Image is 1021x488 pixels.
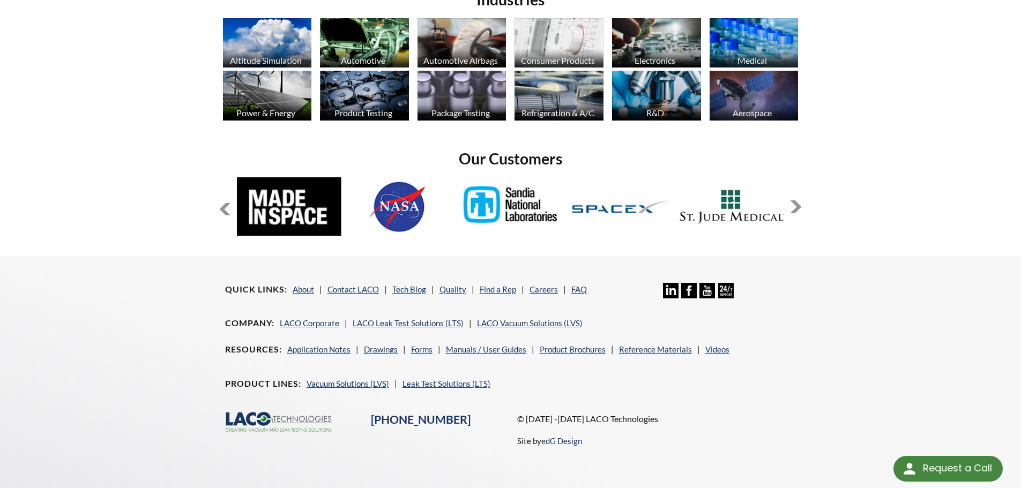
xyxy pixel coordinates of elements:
img: Artboard_1.jpg [710,71,799,121]
img: industry_Auto-Airbag_670x376.jpg [418,18,506,68]
a: Find a Rep [480,284,516,294]
a: LACO Leak Test Solutions (LTS) [353,318,464,328]
a: Medical [710,18,799,71]
a: Quality [439,284,466,294]
div: Medical [708,55,798,65]
div: Product Testing [318,108,408,118]
div: Package Testing [416,108,505,118]
p: © [DATE] -[DATE] LACO Technologies [517,412,796,426]
div: Power & Energy [221,108,311,118]
img: industry_Electronics_670x376.jpg [612,18,701,68]
div: Request a Call [923,456,992,481]
img: MadeInSpace.jpg [237,177,341,236]
img: SpaceX.jpg [569,177,674,236]
a: Package Testing [418,71,506,123]
img: industry_HVAC_670x376.jpg [515,71,603,121]
a: R&D [612,71,701,123]
img: industry_Power-2_670x376.jpg [223,71,312,121]
h4: Product Lines [225,378,301,389]
a: Automotive [320,18,409,71]
img: industry_ProductTesting_670x376.jpg [320,71,409,121]
a: Aerospace [710,71,799,123]
div: Electronics [610,55,700,65]
a: FAQ [571,284,587,294]
a: [PHONE_NUMBER] [371,412,471,426]
a: Consumer Products [515,18,603,71]
img: industry_Package_670x376.jpg [418,71,506,121]
a: Product Testing [320,71,409,123]
a: LACO Vacuum Solutions (LVS) [477,318,583,328]
p: Site by [517,434,582,447]
a: Tech Blog [392,284,426,294]
a: Product Brochures [540,344,606,354]
a: Drawings [364,344,398,354]
div: Altitude Simulation [221,55,311,65]
div: Aerospace [708,108,798,118]
a: Power & Energy [223,71,312,123]
img: 24/7 Support Icon [718,283,734,298]
a: Forms [411,344,433,354]
a: Manuals / User Guides [446,344,526,354]
h2: Our Customers [219,149,803,169]
a: edG Design [541,436,582,446]
img: round button [901,460,918,477]
div: Automotive [318,55,408,65]
div: Consumer Products [513,55,602,65]
a: LACO Corporate [280,318,339,328]
div: Refrigeration & A/C [513,108,602,118]
h4: Company [225,318,274,329]
div: Automotive Airbags [416,55,505,65]
a: Careers [530,284,558,294]
h4: Resources [225,344,282,355]
a: Videos [705,344,729,354]
a: Application Notes [287,344,351,354]
img: industry_Automotive_670x376.jpg [320,18,409,68]
a: Reference Materials [619,344,692,354]
a: Altitude Simulation [223,18,312,71]
a: Electronics [612,18,701,71]
img: Sandia-Natl-Labs.jpg [458,177,563,236]
img: NASA.jpg [347,177,452,236]
a: Automotive Airbags [418,18,506,71]
img: industry_Consumer_670x376.jpg [515,18,603,68]
a: Contact LACO [327,284,379,294]
a: Refrigeration & A/C [515,71,603,123]
img: industry_R_D_670x376.jpg [612,71,701,121]
div: R&D [610,108,700,118]
h4: Quick Links [225,284,287,295]
a: About [293,284,314,294]
img: industry_Medical_670x376.jpg [710,18,799,68]
a: 24/7 Support [718,290,734,300]
div: Request a Call [893,456,1003,482]
img: LOGO_200x112.jpg [680,177,785,236]
a: Leak Test Solutions (LTS) [403,379,490,388]
img: industry_AltitudeSim_670x376.jpg [223,18,312,68]
a: Vacuum Solutions (LVS) [307,379,389,388]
